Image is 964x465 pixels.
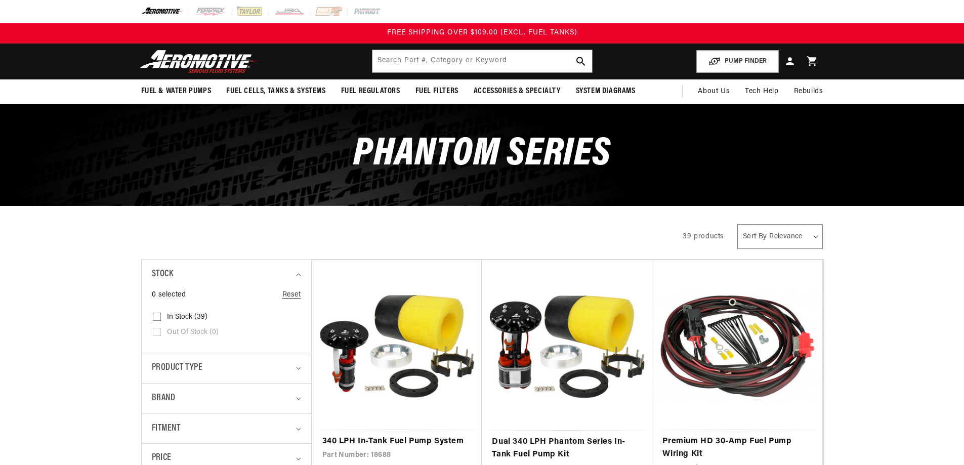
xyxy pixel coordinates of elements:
[282,289,301,301] a: Reset
[137,50,264,73] img: Aeromotive
[152,289,186,301] span: 0 selected
[152,260,301,289] summary: Stock (0 selected)
[152,361,203,375] span: Product type
[219,79,333,103] summary: Fuel Cells, Tanks & Systems
[353,135,610,175] span: Phantom Series
[570,50,592,72] button: search button
[794,86,823,97] span: Rebuilds
[372,50,592,72] input: Search by Part Number, Category or Keyword
[322,435,472,448] a: 340 LPH In-Tank Fuel Pump System
[333,79,408,103] summary: Fuel Regulators
[341,86,400,97] span: Fuel Regulators
[466,79,568,103] summary: Accessories & Specialty
[683,233,724,240] span: 39 products
[408,79,466,103] summary: Fuel Filters
[152,353,301,383] summary: Product type (0 selected)
[696,50,779,73] button: PUMP FINDER
[167,313,207,322] span: In stock (39)
[690,79,737,104] a: About Us
[134,79,219,103] summary: Fuel & Water Pumps
[152,414,301,444] summary: Fitment (0 selected)
[152,267,174,282] span: Stock
[152,451,172,465] span: Price
[737,79,786,104] summary: Tech Help
[387,29,577,36] span: FREE SHIPPING OVER $109.00 (EXCL. FUEL TANKS)
[662,435,812,461] a: Premium HD 30-Amp Fuel Pump Wiring Kit
[492,436,642,461] a: Dual 340 LPH Phantom Series In-Tank Fuel Pump Kit
[152,391,176,406] span: Brand
[152,384,301,413] summary: Brand (0 selected)
[576,86,636,97] span: System Diagrams
[474,86,561,97] span: Accessories & Specialty
[226,86,325,97] span: Fuel Cells, Tanks & Systems
[698,88,730,95] span: About Us
[745,86,778,97] span: Tech Help
[415,86,458,97] span: Fuel Filters
[786,79,831,104] summary: Rebuilds
[141,86,212,97] span: Fuel & Water Pumps
[152,421,181,436] span: Fitment
[167,328,219,337] span: Out of stock (0)
[568,79,643,103] summary: System Diagrams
